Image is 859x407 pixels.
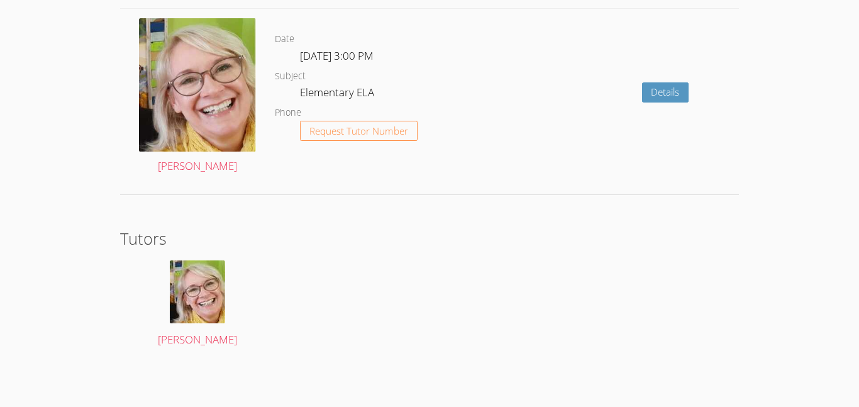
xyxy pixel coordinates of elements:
dt: Phone [275,105,301,121]
a: [PERSON_NAME] [133,260,263,349]
h2: Tutors [120,226,739,250]
dd: Elementary ELA [300,84,377,105]
span: [PERSON_NAME] [158,332,237,347]
dt: Subject [275,69,306,84]
img: avatar.png [170,260,225,323]
dt: Date [275,31,294,47]
a: [PERSON_NAME] [139,18,256,176]
img: avatar.png [139,18,256,152]
span: Request Tutor Number [309,126,408,136]
span: [DATE] 3:00 PM [300,48,374,63]
button: Request Tutor Number [300,121,418,142]
a: Details [642,82,689,103]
